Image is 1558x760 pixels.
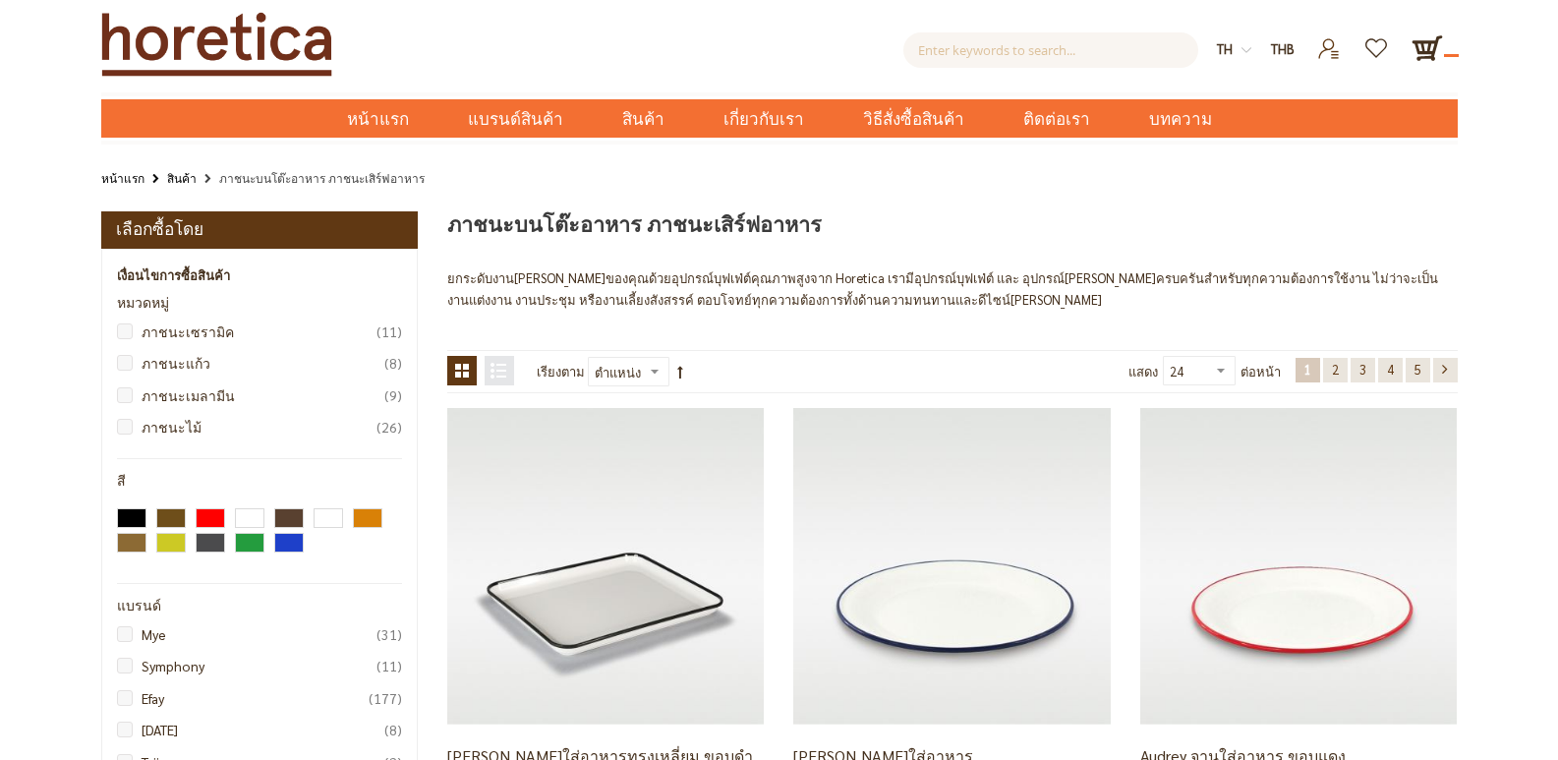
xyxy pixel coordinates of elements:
a: หน้าแรก [101,167,144,189]
div: หมวดหมู่ [117,296,403,311]
a: ติดต่อเรา [994,99,1120,138]
span: 1 [1304,361,1311,378]
a: ภาชนะไม้26 [127,416,403,438]
span: 8 [384,719,402,740]
span: 3 [1359,361,1366,378]
a: 3 [1351,358,1375,382]
span: 11 [376,655,402,676]
strong: ตาราง [447,356,477,385]
div: สี [117,474,403,489]
span: ติดต่อเรา [1023,99,1090,140]
a: วิธีสั่งซื้อสินค้า [834,99,994,138]
span: 4 [1387,361,1394,378]
a: Mye31 [127,623,403,645]
a: Efay177 [127,687,403,709]
a: เกี่ยวกับเรา [694,99,834,138]
img: dropdown-icon.svg [1241,45,1251,55]
a: ภาชนะเมลามีน9 [127,384,403,406]
a: Audrey จานใส่อาหาร ขอบแดง [1140,555,1457,572]
strong: เลือกซื้อโดย [116,216,203,244]
span: ต่อหน้า [1241,356,1281,387]
strong: เงื่อนไขการซื้อสินค้า [117,264,230,286]
a: ภาชนะเซรามิค11 [127,321,403,342]
span: 5 [1414,361,1421,378]
a: รายการโปรด [1354,32,1402,49]
img: Audrey จานใส่อาหารทรงเหลี่ยม ขอบดำ [447,408,764,725]
span: 26 [376,416,402,438]
a: 5 [1406,358,1430,382]
a: Audrey จานใส่อาหารทรงเหลี่ยม ขอบดำ [447,555,764,572]
span: th [1217,40,1233,57]
span: วิธีสั่งซื้อสินค้า [863,99,964,140]
a: บทความ [1120,99,1241,138]
a: [DATE]8 [127,719,403,740]
div: ยกระดับงาน[PERSON_NAME]ของคุณด้วยอุปกรณ์บุฟเฟ่ต์คุณภาพสูงจาก Horetica เรามีอุปกรณ์บุฟเฟ่ต์ และ อุ... [447,267,1458,310]
span: สินค้า [622,99,664,140]
span: แสดง [1128,363,1158,380]
span: หน้าแรก [347,106,409,132]
div: แบรนด์ [117,599,403,614]
a: 2 [1323,358,1348,382]
a: สินค้า [167,167,197,189]
span: เกี่ยวกับเรา [723,99,804,140]
a: Symphony11 [127,655,403,676]
span: แบรนด์สินค้า [468,99,563,140]
img: Audrey จานใส่อาหาร ขอบน้ำเงิน [793,408,1110,725]
img: Audrey จานใส่อาหาร ขอบแดง [1140,408,1457,725]
span: 9 [384,384,402,406]
span: 177 [369,687,402,709]
strong: ภาชนะบนโต๊ะอาหาร ภาชนะเสิร์ฟอาหาร [219,170,425,186]
span: 8 [384,352,402,374]
a: 4 [1378,358,1403,382]
a: หน้าแรก [317,99,438,138]
span: 2 [1332,361,1339,378]
a: สินค้า [593,99,694,138]
img: Horetica.com [101,12,332,77]
span: 11 [376,321,402,342]
label: เรียงตาม [537,356,585,387]
a: แบรนด์สินค้า [438,99,593,138]
a: เข้าสู่ระบบ [1305,32,1354,49]
span: ภาชนะบนโต๊ะอาหาร ภาชนะเสิร์ฟอาหาร [447,208,822,241]
a: Audrey จานใส่อาหาร ขอบน้ำเงิน [793,555,1110,572]
span: บทความ [1149,99,1212,140]
span: THB [1271,40,1295,57]
a: ภาชนะแก้ว8 [127,352,403,374]
span: 31 [376,623,402,645]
